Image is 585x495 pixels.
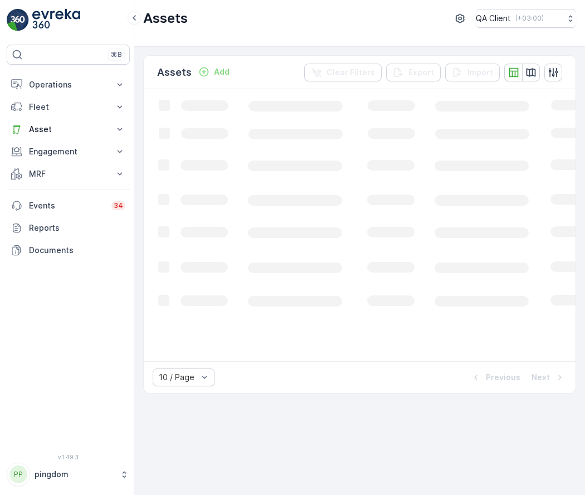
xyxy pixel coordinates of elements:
[445,64,500,81] button: Import
[304,64,382,81] button: Clear Filters
[111,50,122,59] p: ⌘B
[486,372,520,383] p: Previous
[194,65,234,79] button: Add
[530,371,567,384] button: Next
[469,371,521,384] button: Previous
[29,101,108,113] p: Fleet
[467,67,493,78] p: Import
[7,195,130,217] a: Events34
[476,13,511,24] p: QA Client
[29,146,108,157] p: Engagement
[29,79,108,90] p: Operations
[7,217,130,239] a: Reports
[7,163,130,185] button: MRF
[532,372,550,383] p: Next
[476,9,576,28] button: QA Client(+03:00)
[9,465,27,483] div: PP
[7,239,130,261] a: Documents
[515,14,544,23] p: ( +03:00 )
[214,66,230,77] p: Add
[29,245,125,256] p: Documents
[7,96,130,118] button: Fleet
[32,9,80,31] img: logo_light-DOdMpM7g.png
[29,222,125,234] p: Reports
[114,201,123,210] p: 34
[7,140,130,163] button: Engagement
[35,469,114,480] p: pingdom
[7,454,130,460] span: v 1.49.3
[29,168,108,179] p: MRF
[157,65,192,80] p: Assets
[386,64,441,81] button: Export
[29,200,105,211] p: Events
[7,118,130,140] button: Asset
[7,74,130,96] button: Operations
[7,463,130,486] button: PPpingdom
[143,9,188,27] p: Assets
[408,67,434,78] p: Export
[29,124,108,135] p: Asset
[7,9,29,31] img: logo
[326,67,375,78] p: Clear Filters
